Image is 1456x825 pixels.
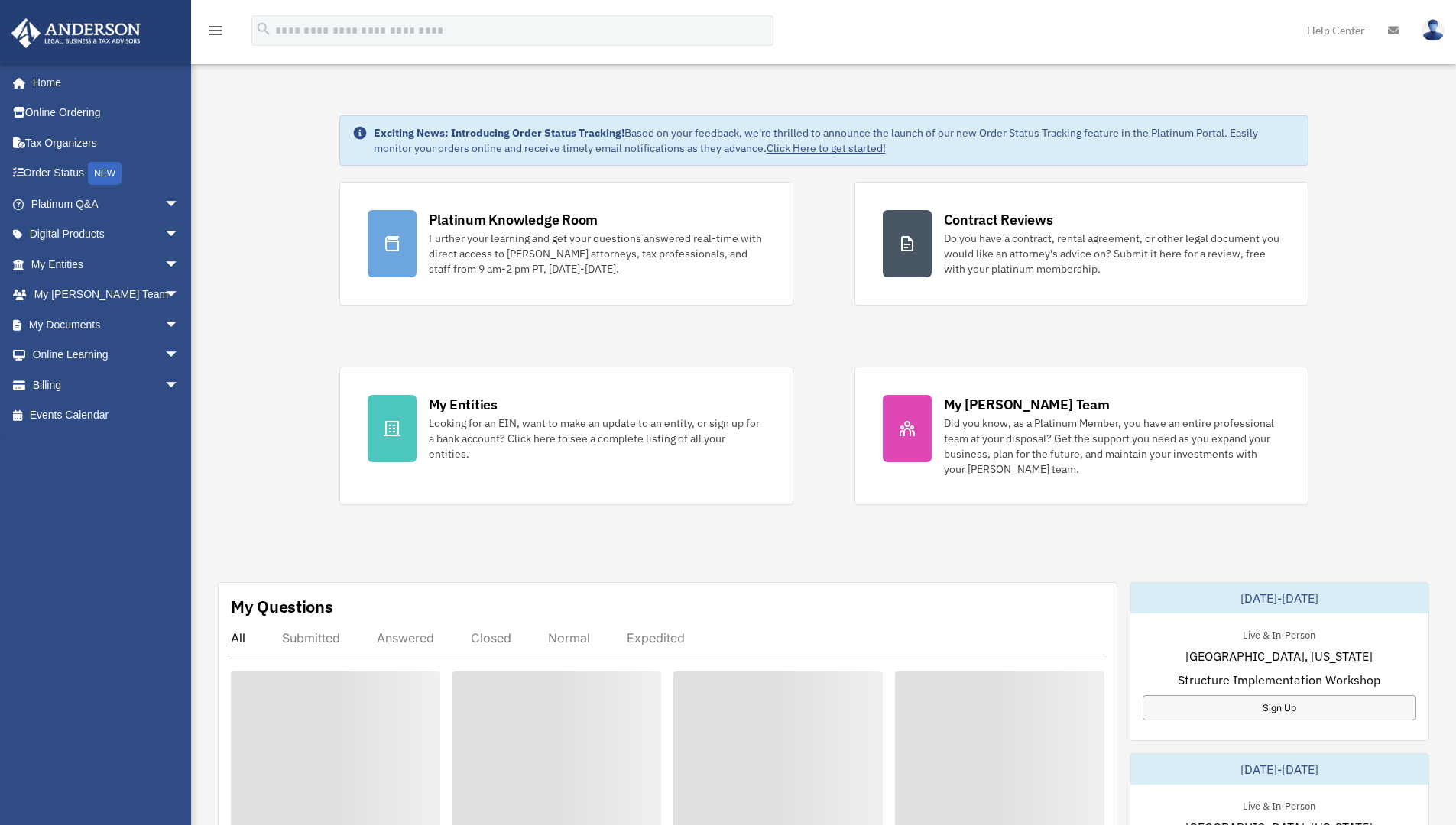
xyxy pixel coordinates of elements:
[548,630,590,645] div: Normal
[164,189,195,220] span: arrow_drop_down
[164,370,195,401] span: arrow_drop_down
[944,416,1280,477] div: Did you know, as a Platinum Member, you have an entire professional team at your disposal? Get th...
[429,210,598,229] div: Platinum Knowledge Room
[164,309,195,341] span: arrow_drop_down
[1178,671,1380,689] span: Structure Implementation Workshop
[11,340,203,370] a: Online Learningarrow_drop_down
[11,67,195,98] a: Home
[164,340,195,371] span: arrow_drop_down
[1130,583,1428,613] div: [DATE]-[DATE]
[471,630,511,645] div: Closed
[339,367,793,505] a: My Entities Looking for an EIN, want to make an update to an entity, or sign up for a bank accoun...
[11,128,203,158] a: Tax Organizers
[944,210,1053,229] div: Contract Reviews
[11,400,203,431] a: Events Calendar
[429,231,765,277] div: Further your learning and get your questions answered real-time with direct access to [PERSON_NAM...
[206,27,225,40] a: menu
[255,21,272,37] i: search
[7,18,145,48] img: Anderson Advisors Platinum Portal
[11,189,203,219] a: Platinum Q&Aarrow_drop_down
[164,219,195,251] span: arrow_drop_down
[11,158,203,189] a: Order StatusNEW
[11,370,203,400] a: Billingarrow_drop_down
[1143,695,1416,720] a: Sign Up
[1231,797,1328,813] div: Live & In-Person
[88,162,122,185] div: NEW
[374,125,1295,156] div: Based on your feedback, we're thrilled to announce the launch of our new Order Status Tracking fe...
[767,141,886,155] a: Click Here to get started!
[282,630,340,645] div: Submitted
[164,280,195,311] span: arrow_drop_down
[11,249,203,280] a: My Entitiesarrow_drop_down
[377,630,434,645] div: Answered
[854,367,1308,505] a: My [PERSON_NAME] Team Did you know, as a Platinum Member, you have an entire professional team at...
[854,182,1308,306] a: Contract Reviews Do you have a contract, rental agreement, or other legal document you would like...
[429,395,498,414] div: My Entities
[944,231,1280,277] div: Do you have a contract, rental agreement, or other legal document you would like an attorney's ad...
[339,182,793,306] a: Platinum Knowledge Room Further your learning and get your questions answered real-time with dire...
[231,630,245,645] div: All
[11,98,203,128] a: Online Ordering
[11,309,203,340] a: My Documentsarrow_drop_down
[11,219,203,250] a: Digital Productsarrow_drop_down
[1185,647,1373,665] span: [GEOGRAPHIC_DATA], [US_STATE]
[429,416,765,461] div: Looking for an EIN, want to make an update to an entity, or sign up for a bank account? Click her...
[627,630,685,645] div: Expedited
[1130,754,1428,785] div: [DATE]-[DATE]
[206,21,225,40] i: menu
[374,126,624,140] strong: Exciting News: Introducing Order Status Tracking!
[11,280,203,310] a: My [PERSON_NAME] Teamarrow_drop_down
[231,595,333,618] div: My Questions
[1422,19,1445,41] img: User Pic
[1231,626,1328,642] div: Live & In-Person
[164,249,195,280] span: arrow_drop_down
[944,395,1110,414] div: My [PERSON_NAME] Team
